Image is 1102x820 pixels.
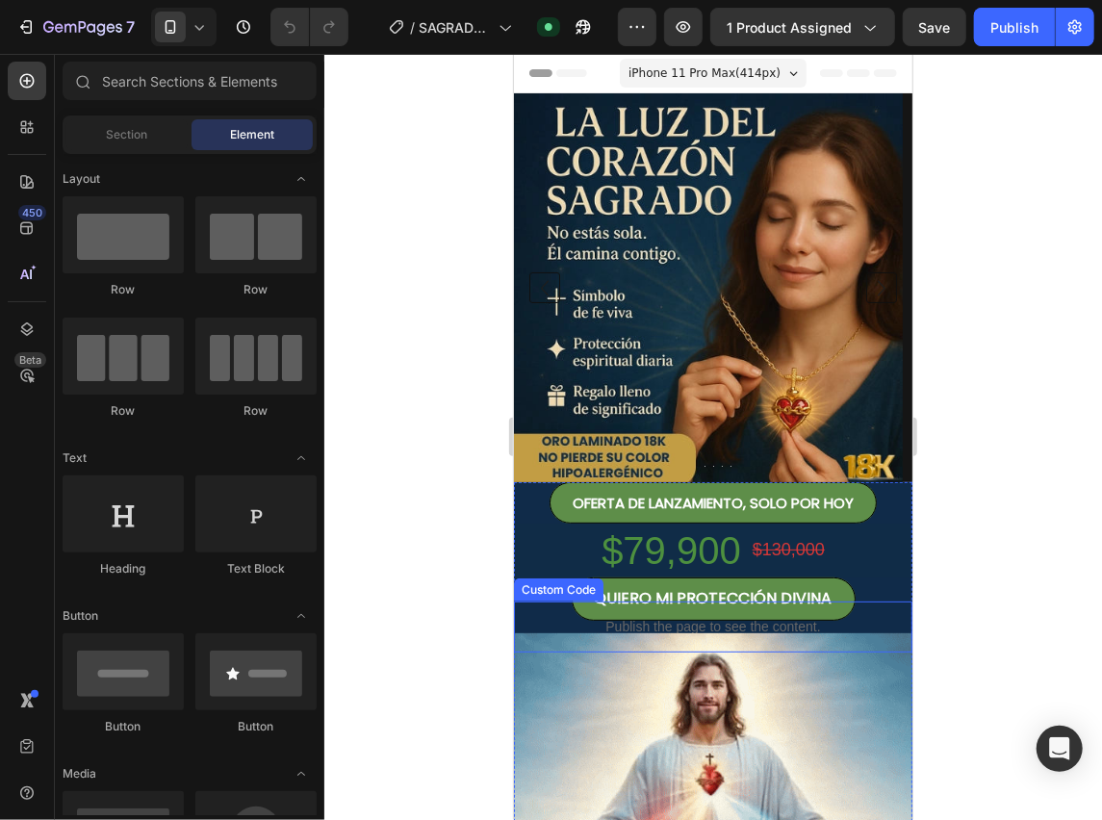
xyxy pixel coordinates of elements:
button: Save [903,8,966,46]
div: Row [195,402,317,420]
div: Button [195,718,317,735]
p: 7 [126,15,135,38]
iframe: Design area [514,54,912,820]
div: Row [63,402,184,420]
button: Publish [974,8,1055,46]
span: Toggle open [286,601,317,631]
div: Button [63,718,184,735]
span: Section [107,126,148,143]
button: 7 [8,8,143,46]
div: Heading [63,560,184,577]
span: 1 product assigned [727,17,852,38]
span: Layout [63,170,100,188]
div: Undo/Redo [270,8,348,46]
span: Text [63,449,87,467]
div: Open Intercom Messenger [1037,726,1083,772]
span: Element [230,126,274,143]
div: 450 [18,205,46,220]
div: Publish [990,17,1038,38]
span: Toggle open [286,164,317,194]
span: / [410,17,415,38]
span: Toggle open [286,758,317,789]
span: SAGRADO CORAZON [419,17,491,38]
button: 1 product assigned [710,8,895,46]
input: Search Sections & Elements [63,62,317,100]
span: Save [919,19,951,36]
span: Toggle open [286,443,317,474]
span: Media [63,765,96,782]
div: Row [195,281,317,298]
span: Button [63,607,98,625]
div: Text Block [195,560,317,577]
div: Beta [14,352,46,368]
div: Row [63,281,184,298]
